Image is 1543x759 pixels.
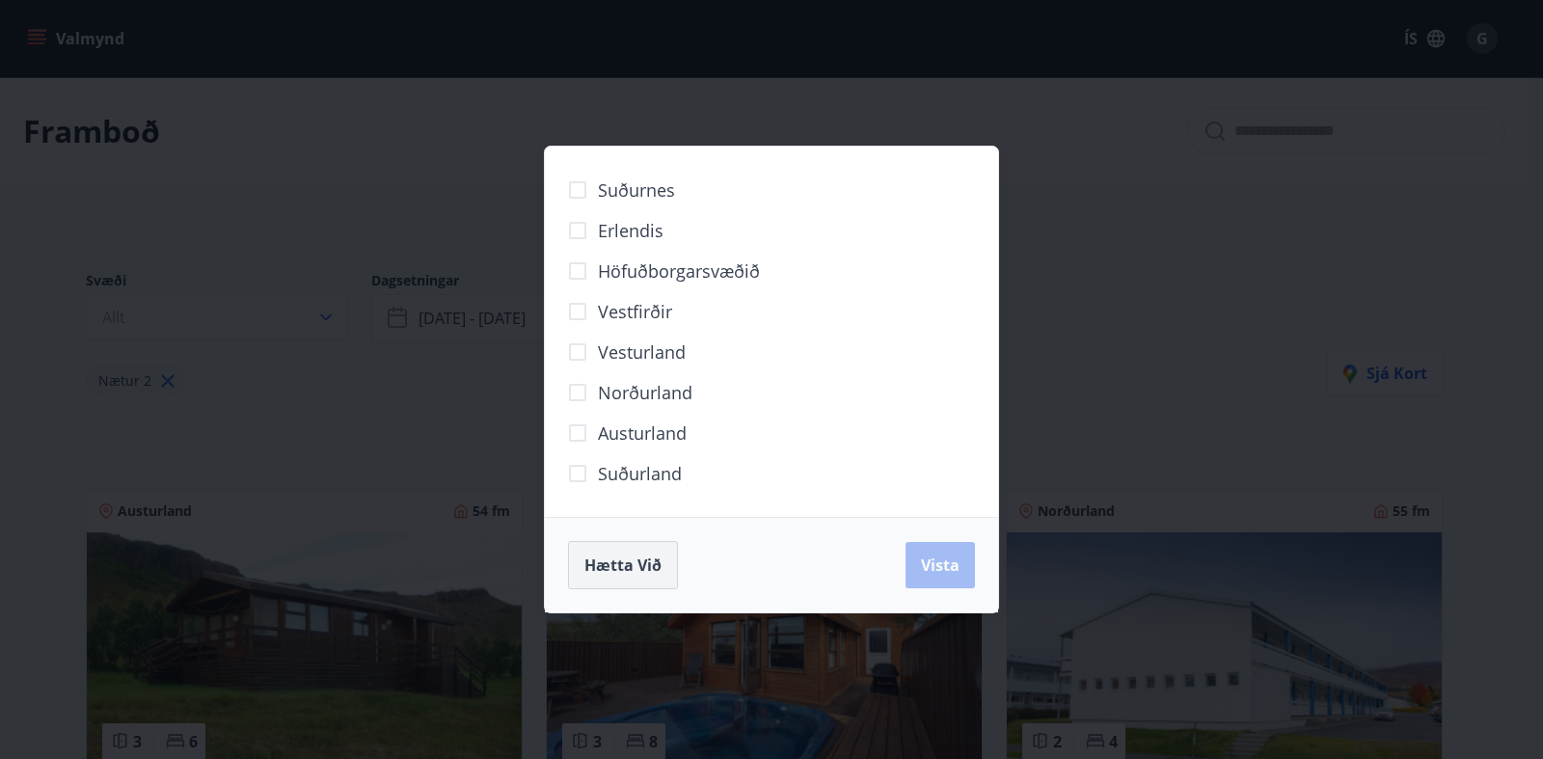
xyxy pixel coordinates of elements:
[598,461,682,486] span: Suðurland
[598,339,686,365] span: Vesturland
[584,555,662,576] span: Hætta við
[598,299,672,324] span: Vestfirðir
[598,420,687,446] span: Austurland
[598,258,760,284] span: Höfuðborgarsvæðið
[598,380,692,405] span: Norðurland
[598,218,663,243] span: Erlendis
[568,541,678,589] button: Hætta við
[598,177,675,203] span: Suðurnes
